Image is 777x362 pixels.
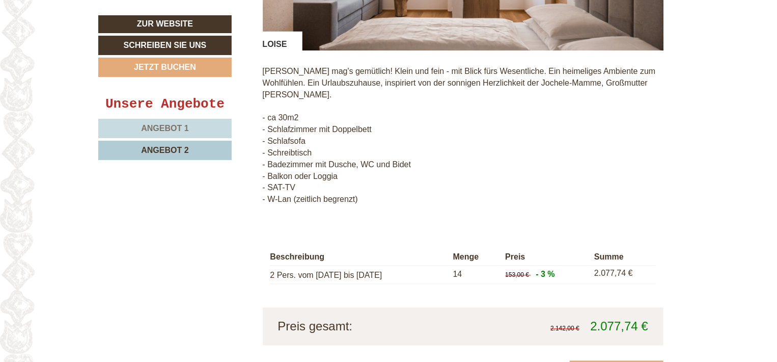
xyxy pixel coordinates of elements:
[141,124,188,133] span: Angebot 1
[536,270,554,278] span: - 3 %
[590,266,656,284] td: 2.077,74 €
[505,271,529,278] span: 153,00 €
[449,266,502,284] td: 14
[270,266,449,284] td: 2 Pers. vom [DATE] bis [DATE]
[141,146,188,154] span: Angebot 2
[550,325,579,332] span: 2.142,00 €
[590,249,656,265] th: Summe
[501,249,590,265] th: Preis
[591,319,648,333] span: 2.077,74 €
[449,249,502,265] th: Menge
[263,31,302,50] div: LOISE
[98,36,232,55] a: Schreiben Sie uns
[263,66,664,205] p: [PERSON_NAME] mag's gemütlich! Klein und fein - mit Blick fürs Wesentliche. Ein heimeliges Ambien...
[98,95,232,114] div: Unsere Angebote
[270,318,463,335] div: Preis gesamt:
[98,15,232,33] a: Zur Website
[270,249,449,265] th: Beschreibung
[98,58,232,77] a: Jetzt buchen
